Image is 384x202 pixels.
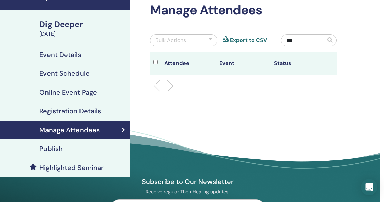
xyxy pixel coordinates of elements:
h2: Manage Attendees [150,3,337,18]
div: Bulk Actions [155,36,186,44]
h4: Manage Attendees [39,126,100,134]
th: Status [270,52,325,75]
h4: Online Event Page [39,88,97,96]
h4: Event Details [39,50,81,59]
a: Dig Deeper[DATE] [35,19,130,38]
th: Attendee [161,52,216,75]
h4: Event Schedule [39,69,90,77]
h4: Registration Details [39,107,101,115]
p: Receive regular ThetaHealing updates! [110,189,265,195]
div: [DATE] [39,30,126,38]
h4: Highlighted Seminar [39,164,104,172]
h4: Publish [39,145,63,153]
a: Export to CSV [230,36,267,44]
h4: Subscribe to Our Newsletter [110,177,265,186]
div: Open Intercom Messenger [361,179,377,195]
th: Event [216,52,271,75]
div: Dig Deeper [39,19,126,30]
